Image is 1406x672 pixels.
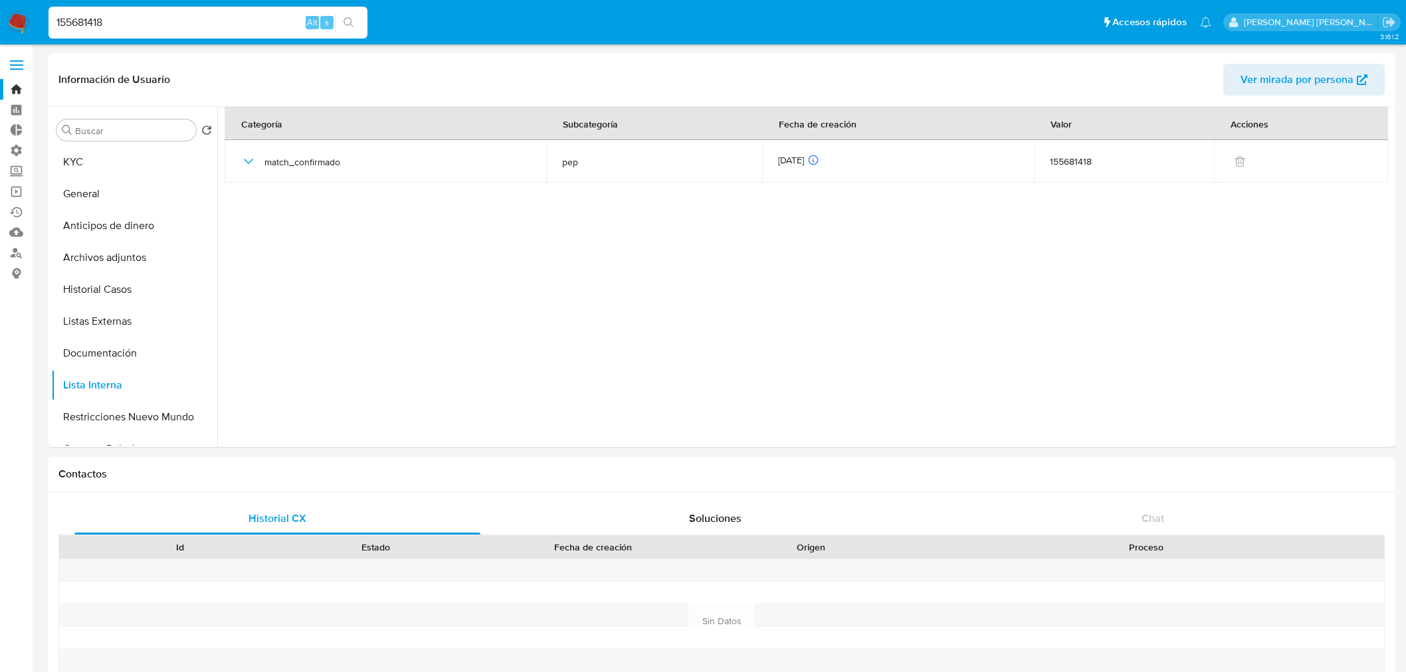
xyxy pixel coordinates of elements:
a: Salir [1382,15,1396,29]
input: Buscar usuario o caso... [49,14,367,31]
div: Proceso [918,541,1375,554]
button: Lista Interna [51,369,217,401]
h1: Contactos [58,467,1385,481]
button: Listas Externas [51,305,217,337]
button: Documentación [51,337,217,369]
button: Archivos adjuntos [51,242,217,274]
button: KYC [51,146,217,178]
button: search-icon [335,13,362,32]
span: s [325,16,329,29]
button: Restricciones Nuevo Mundo [51,401,217,433]
span: Alt [307,16,318,29]
span: Accesos rápidos [1112,15,1187,29]
span: Chat [1142,511,1164,526]
button: Historial Casos [51,274,217,305]
div: Id [92,541,268,554]
p: marianela.tarsia@mercadolibre.com [1244,16,1378,29]
span: Soluciones [689,511,742,526]
button: Volver al orden por defecto [201,125,212,139]
h1: Información de Usuario [58,73,170,86]
button: General [51,178,217,210]
button: Ver mirada por persona [1223,64,1385,96]
div: Estado [287,541,464,554]
div: Origen [722,541,899,554]
a: Notificaciones [1200,17,1211,28]
button: Buscar [62,125,72,135]
span: Ver mirada por persona [1241,64,1354,96]
span: Historial CX [249,511,306,526]
button: Anticipos de dinero [51,210,217,242]
input: Buscar [75,125,191,137]
div: Fecha de creación [482,541,704,554]
button: Cruces y Relaciones [51,433,217,465]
